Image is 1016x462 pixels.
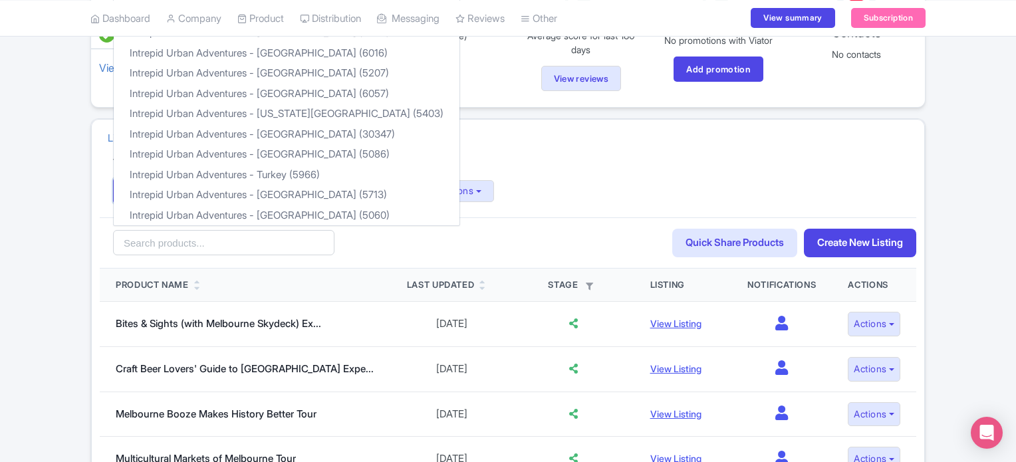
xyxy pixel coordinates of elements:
[391,302,513,347] td: [DATE]
[407,279,475,292] div: Last Updated
[114,43,459,64] a: Intrepid Urban Adventures - [GEOGRAPHIC_DATA] (6016)
[116,362,374,375] a: Craft Beer Lovers' Guide to [GEOGRAPHIC_DATA] Expe...
[848,312,900,336] button: Actions
[116,407,317,420] a: Melbourne Booze Makes History Better Tour
[116,317,321,330] a: Bites & Sights (with Melbourne Skydeck) Ex...
[114,205,459,226] a: Intrepid Urban Adventures - [GEOGRAPHIC_DATA] (5060)
[114,185,459,205] a: Intrepid Urban Adventures - [GEOGRAPHIC_DATA] (5713)
[586,283,593,290] i: Filter by stage
[114,165,459,185] a: Intrepid Urban Adventures - Turkey (5966)
[391,392,513,437] td: [DATE]
[751,8,834,28] a: View summary
[848,402,900,427] button: Actions
[114,144,459,165] a: Intrepid Urban Adventures - [GEOGRAPHIC_DATA] (5086)
[541,66,622,91] a: View reviews
[672,229,797,257] a: Quick Share Products
[848,357,900,382] button: Actions
[108,120,141,157] a: Listings
[832,269,916,302] th: Actions
[731,269,832,302] th: Notifications
[529,279,618,292] div: Stage
[650,318,701,329] a: View Listing
[971,417,1003,449] div: Open Intercom Messenger
[113,230,334,255] input: Search products...
[391,346,513,392] td: [DATE]
[650,408,701,419] a: View Listing
[114,124,459,145] a: Intrepid Urban Adventures - [GEOGRAPHIC_DATA] (30347)
[428,180,494,202] button: Actions
[634,269,731,302] th: Listing
[674,57,763,82] a: Add promotion
[114,63,459,84] a: Intrepid Urban Adventures - [GEOGRAPHIC_DATA] (5207)
[114,84,459,104] a: Intrepid Urban Adventures - [GEOGRAPHIC_DATA] (6057)
[96,58,150,77] a: View all (1)
[114,104,459,124] a: Intrepid Urban Adventures - [US_STATE][GEOGRAPHIC_DATA] (5403)
[113,157,903,170] h4: Viator Connections:
[795,47,917,61] p: No contacts
[658,33,779,47] p: No promotions with Viator
[116,279,189,292] div: Product Name
[520,29,642,57] p: Average score for last 180 days
[804,229,916,257] a: Create New Listing
[650,363,701,374] a: View Listing
[851,8,926,28] a: Subscription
